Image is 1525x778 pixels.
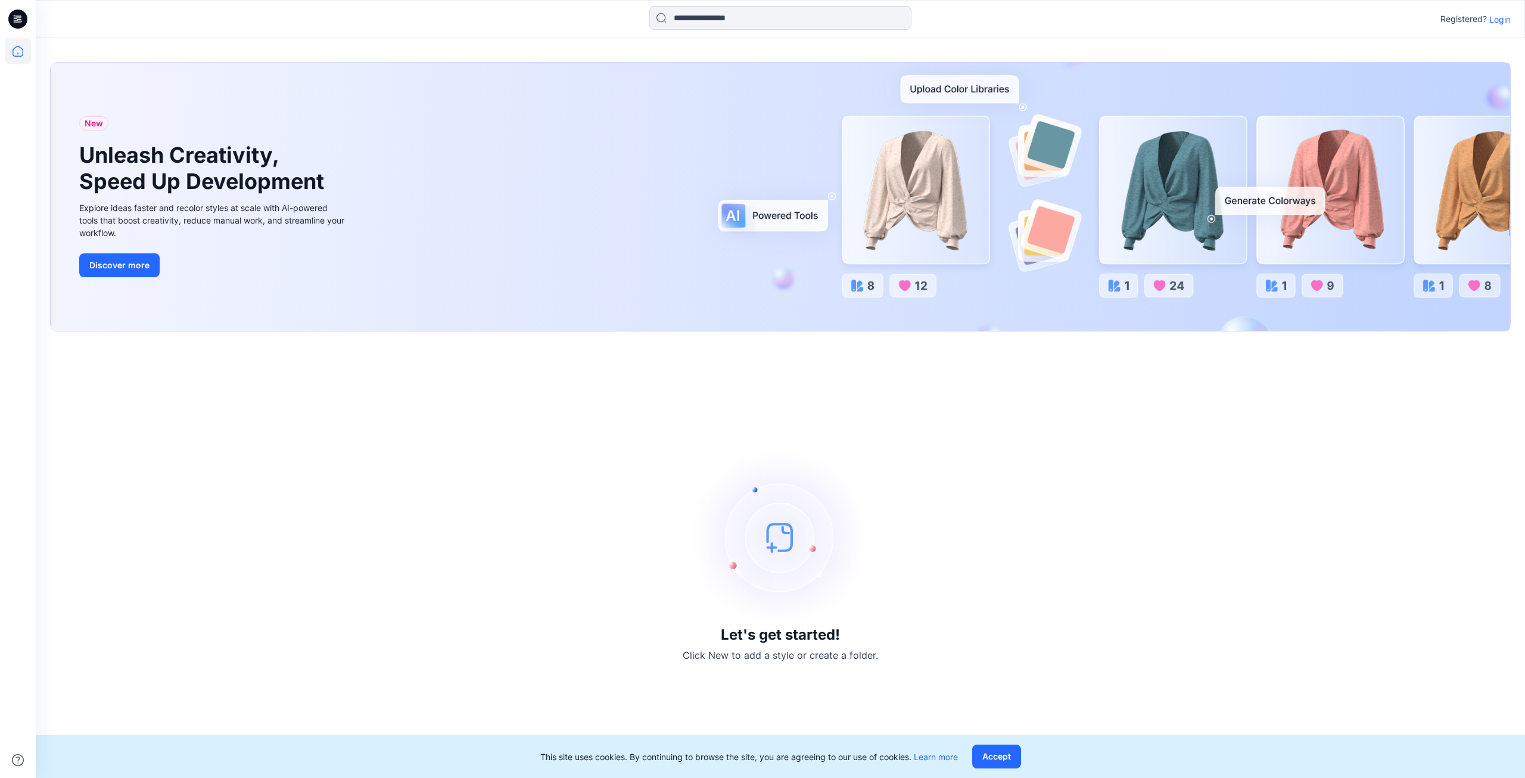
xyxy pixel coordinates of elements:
[79,142,329,194] h1: Unleash Creativity, Speed Up Development
[540,751,958,763] p: This site uses cookies. By continuing to browse the site, you are agreeing to our use of cookies.
[683,648,878,662] p: Click New to add a style or create a folder.
[972,745,1021,768] button: Accept
[1440,12,1487,26] p: Registered?
[691,448,870,627] img: empty-state-image.svg
[79,202,347,239] div: Explore ideas faster and recolor styles at scale with AI-powered tools that boost creativity, red...
[79,253,160,277] button: Discover more
[914,752,958,762] a: Learn more
[85,116,103,131] span: New
[79,253,347,277] a: Discover more
[721,627,840,643] h3: Let's get started!
[1489,13,1511,26] p: Login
